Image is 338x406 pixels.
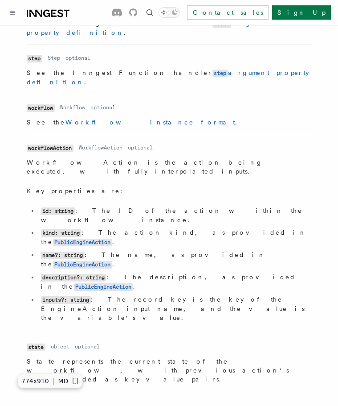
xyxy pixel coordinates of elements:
[212,70,228,77] code: step
[41,274,106,282] code: description?: string
[27,186,312,195] p: Key properties are:
[38,295,312,322] li: : The record key is the key of the EngineAction input name, and the value is the variable's value.
[53,261,112,268] a: PublicEngineAction
[144,7,155,18] button: Find something...
[41,252,85,259] code: name?: string
[27,357,312,384] p: State represents the current state of the workflow, with previous action's outputs recorded as ke...
[27,344,45,351] code: state
[27,104,55,112] code: workflow
[65,119,235,126] a: Workflow instance format
[27,158,312,176] p: WorkflowAction is the action being executed, with fully interpolated inputs.
[27,145,73,152] code: workflowAction
[60,104,85,111] dd: Workflow
[159,7,180,18] button: Toggle dark mode
[75,343,100,350] dd: optional
[41,207,75,215] code: id: string
[27,55,42,62] code: step
[27,68,312,87] p: See the Inngest Function handler .
[27,118,312,127] p: See the .
[7,7,18,18] button: Toggle navigation
[53,261,112,269] code: PublicEngineAction
[51,343,69,350] dd: object
[187,5,269,20] a: Contact sales
[48,54,60,62] dd: Step
[27,20,273,36] a: eventargument property definition
[53,239,112,246] code: PublicEngineAction
[53,238,112,245] a: PublicEngineAction
[41,296,91,304] code: inputs?: string
[272,5,331,20] a: Sign Up
[90,104,115,111] dd: optional
[38,206,312,224] li: : The ID of the action within the workflow instance.
[128,144,153,151] dd: optional
[79,144,122,151] dd: WorkflowAction
[41,229,81,237] code: kind: string
[74,283,133,291] code: PublicEngineAction
[212,20,231,28] code: event
[38,228,312,247] li: : The action kind, as provided in the .
[27,19,312,37] p: See the Inngest Function handler .
[38,273,312,291] li: : The description, as provided in the .
[38,250,312,269] li: : The name, as provided in the .
[74,283,133,290] a: PublicEngineAction
[27,69,309,86] a: stepargument property definition
[65,54,90,62] dd: optional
